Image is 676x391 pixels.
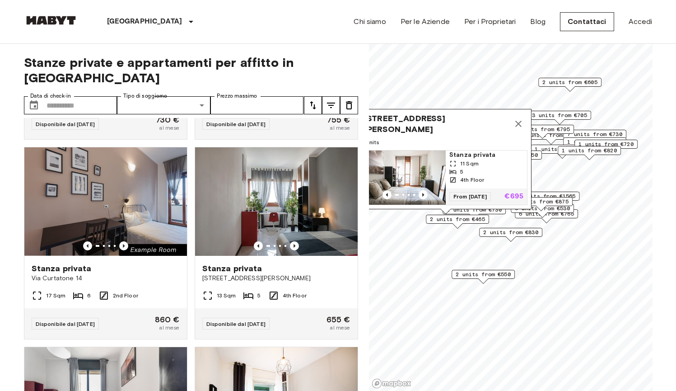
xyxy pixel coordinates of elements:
[531,145,594,159] div: Map marker
[483,228,538,236] span: 2 units from €830
[456,270,511,278] span: 2 units from €550
[515,209,578,223] div: Map marker
[460,168,463,176] span: 5
[563,130,626,144] div: Map marker
[322,96,340,114] button: tune
[479,228,542,242] div: Map marker
[452,270,515,284] div: Map marker
[155,316,180,324] span: 860 €
[483,151,538,159] span: 1 units from €850
[364,113,509,135] span: [STREET_ADDRESS][PERSON_NAME]
[304,96,322,114] button: tune
[360,109,531,214] div: Map marker
[364,151,446,205] img: Marketing picture of unit IT-14-021-001-02H
[430,215,485,223] span: 2 units from €465
[567,138,622,146] span: 1 units from €740
[159,124,179,132] span: al mese
[528,111,591,125] div: Map marker
[46,292,66,300] span: 17 Sqm
[479,151,542,165] div: Map marker
[449,151,523,160] span: Stanza privata
[330,124,350,132] span: al mese
[202,263,262,274] span: Stanza privata
[460,176,484,184] span: 4th Floor
[382,190,392,199] button: Previous image
[464,16,516,27] a: Per i Proprietari
[24,55,358,85] span: Stanze private e appartamenti per affitto in [GEOGRAPHIC_DATA]
[283,292,307,300] span: 4th Floor
[419,190,428,199] button: Previous image
[401,16,450,27] a: Per le Aziende
[513,192,579,206] div: Map marker
[202,274,350,283] span: [STREET_ADDRESS][PERSON_NAME]
[32,263,92,274] span: Stanza privata
[538,78,601,92] div: Map marker
[195,147,358,256] img: Marketing picture of unit IT-14-009-001-01H
[206,121,266,127] span: Disponibile dal [DATE]
[119,241,128,250] button: Previous image
[372,378,411,389] a: Mapbox logo
[567,130,622,138] span: 7 units from €730
[330,324,350,332] span: al mese
[83,241,92,250] button: Previous image
[364,138,527,146] span: 1 units
[515,125,570,133] span: 1 units from €795
[24,16,78,25] img: Habyt
[354,16,386,27] a: Chi siamo
[578,140,634,148] span: 1 units from €720
[87,292,91,300] span: 6
[558,146,621,160] div: Map marker
[36,121,95,127] span: Disponibile dal [DATE]
[327,116,350,124] span: 755 €
[563,137,626,151] div: Map marker
[107,16,182,27] p: [GEOGRAPHIC_DATA]
[364,150,527,205] a: Marketing picture of unit IT-14-021-001-02HPrevious imagePrevious imageStanza privata11 Sqm54th F...
[25,96,43,114] button: Choose date
[340,96,358,114] button: tune
[532,111,587,119] span: 3 units from €705
[24,147,187,256] img: Marketing picture of unit IT-14-030-002-06H
[257,292,261,300] span: 5
[562,146,617,155] span: 1 units from €820
[156,116,180,124] span: 730 €
[195,147,358,339] a: Marketing picture of unit IT-14-009-001-01HPrevious imagePrevious imageStanza privata[STREET_ADDR...
[629,16,653,27] a: Accedi
[574,140,638,154] div: Map marker
[535,145,590,153] span: 1 units from €770
[32,274,180,283] span: Via Curtatone 14
[159,324,179,332] span: al mese
[530,16,545,27] a: Blog
[30,92,71,100] label: Data di check-in
[511,125,574,139] div: Map marker
[217,292,236,300] span: 13 Sqm
[206,320,266,327] span: Disponibile dal [DATE]
[460,160,479,168] span: 11 Sqm
[511,204,574,218] div: Map marker
[254,241,263,250] button: Previous image
[509,197,573,211] div: Map marker
[24,147,187,339] a: Marketing picture of unit IT-14-030-002-06HPrevious imagePrevious imageStanza privataVia Curtaton...
[560,12,614,31] a: Contattaci
[513,198,569,206] span: 1 units from €875
[290,241,299,250] button: Previous image
[326,316,350,324] span: 655 €
[36,320,95,327] span: Disponibile dal [DATE]
[517,192,575,200] span: 1 units from €1565
[217,92,257,100] label: Prezzo massimo
[542,78,597,86] span: 2 units from €605
[426,215,489,229] div: Map marker
[113,292,138,300] span: 2nd Floor
[123,92,167,100] label: Tipo di soggiorno
[504,193,523,200] p: €695
[449,192,491,201] span: From [DATE]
